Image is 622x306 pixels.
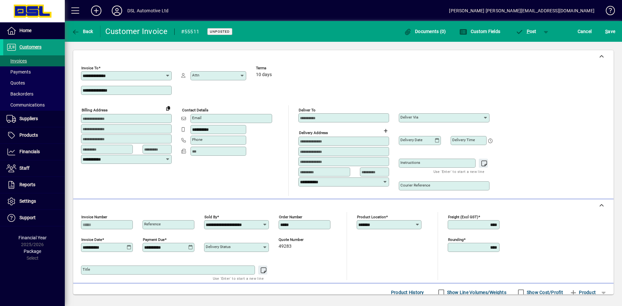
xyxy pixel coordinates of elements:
div: #55511 [181,27,200,37]
span: S [605,29,608,34]
a: Settings [3,193,65,210]
mat-label: Rounding [448,237,464,242]
mat-hint: Use 'Enter' to start a new line [433,168,484,175]
div: DSL Automotive Ltd [127,6,168,16]
button: Copy to Delivery address [163,103,173,113]
span: P [527,29,530,34]
a: Suppliers [3,111,65,127]
mat-label: Freight (excl GST) [448,215,478,219]
mat-label: Invoice date [81,237,102,242]
span: Financial Year [18,235,47,240]
span: Product [570,287,596,298]
mat-label: Deliver To [299,108,316,112]
span: Home [19,28,31,33]
mat-label: Email [192,116,202,120]
a: Staff [3,160,65,176]
span: Payments [6,69,31,74]
mat-label: Product location [357,215,386,219]
app-page-header-button: Back [65,26,100,37]
a: Financials [3,144,65,160]
button: Profile [107,5,127,17]
a: Invoices [3,55,65,66]
mat-label: Payment due [143,237,165,242]
mat-hint: Use 'Enter' to start a new line [213,275,264,282]
span: Backorders [6,91,33,96]
span: Quotes [6,80,25,85]
a: Reports [3,177,65,193]
span: Staff [19,165,29,171]
span: Customers [19,44,41,50]
button: Save [604,26,617,37]
a: Communications [3,99,65,110]
button: Back [70,26,95,37]
span: Invoices [6,58,27,63]
mat-label: Delivery status [206,244,231,249]
span: 49283 [279,244,292,249]
mat-label: Order number [279,215,302,219]
a: Backorders [3,88,65,99]
div: [PERSON_NAME] [PERSON_NAME][EMAIL_ADDRESS][DOMAIN_NAME] [449,6,594,16]
button: Documents (0) [402,26,448,37]
span: Quote number [279,238,317,242]
span: Settings [19,198,36,204]
mat-label: Attn [192,73,199,77]
mat-label: Title [83,267,90,272]
mat-label: Delivery date [400,138,422,142]
span: Communications [6,102,45,108]
mat-label: Courier Reference [400,183,430,187]
label: Show Line Volumes/Weights [446,289,506,296]
mat-label: Deliver via [400,115,418,119]
span: Terms [256,66,295,70]
button: Product History [388,287,427,298]
label: Show Cost/Profit [525,289,563,296]
button: Custom Fields [458,26,502,37]
span: Custom Fields [459,29,500,34]
mat-label: Delivery time [452,138,475,142]
span: 10 days [256,72,272,77]
a: Payments [3,66,65,77]
a: Support [3,210,65,226]
span: Products [19,132,38,138]
a: Knowledge Base [601,1,614,22]
span: Unposted [210,29,230,34]
span: Support [19,215,36,220]
span: Documents (0) [404,29,446,34]
a: Products [3,127,65,143]
span: Product History [391,287,424,298]
mat-label: Reference [144,222,161,226]
span: Back [72,29,93,34]
span: ost [515,29,536,34]
button: Add [86,5,107,17]
mat-label: Invoice number [81,215,107,219]
span: Suppliers [19,116,38,121]
a: Quotes [3,77,65,88]
mat-label: Sold by [204,215,217,219]
mat-label: Invoice To [81,66,98,70]
div: Customer Invoice [105,26,168,37]
button: Choose address [380,126,391,136]
span: ave [605,26,615,37]
button: Post [512,26,540,37]
span: Reports [19,182,35,187]
button: Cancel [576,26,593,37]
button: Product [566,287,599,298]
span: Cancel [578,26,592,37]
span: Package [24,249,41,254]
span: Financials [19,149,40,154]
mat-label: Instructions [400,160,420,165]
mat-label: Phone [192,137,202,142]
a: Home [3,23,65,39]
